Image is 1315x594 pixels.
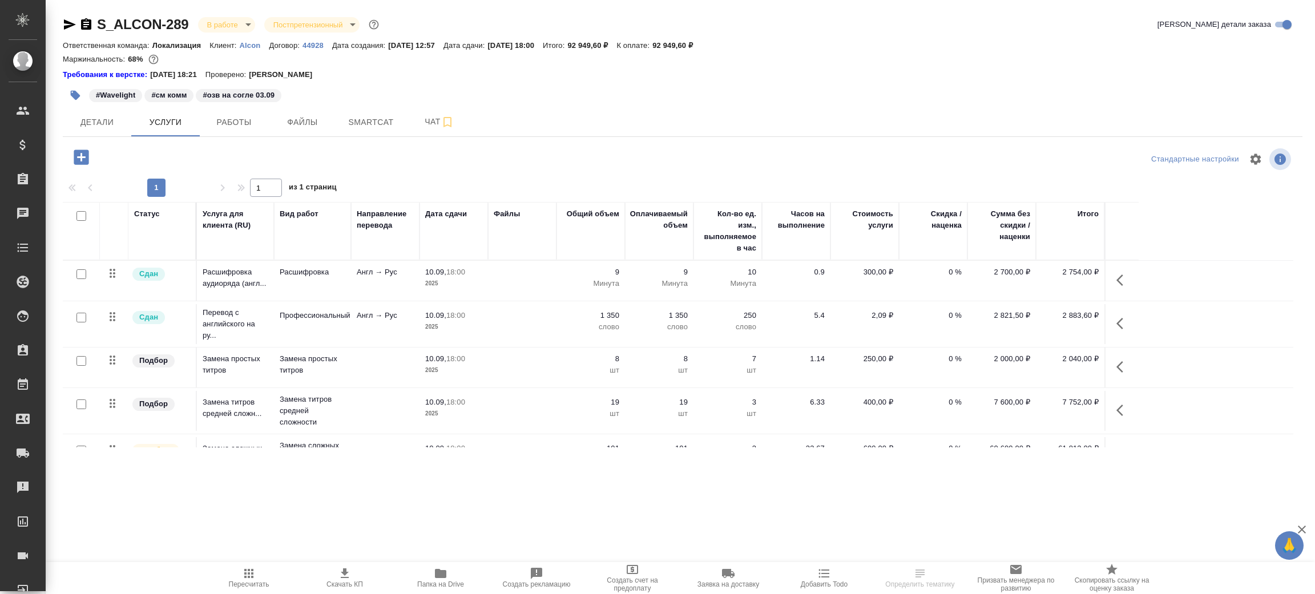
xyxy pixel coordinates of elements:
[631,365,688,376] p: шт
[1110,266,1137,294] button: Показать кнопки
[280,394,345,428] p: Замена титров средней сложности
[631,353,688,365] p: 8
[134,208,160,220] div: Статус
[631,408,688,419] p: шт
[425,408,482,419] p: 2025
[280,310,345,321] p: Профессиональный
[836,310,893,321] p: 2,09 ₽
[441,115,454,129] svg: Подписаться
[270,20,346,30] button: Постпретензионный
[562,397,619,408] p: 19
[562,365,619,376] p: шт
[366,17,381,32] button: Доп статусы указывают на важность/срочность заказа
[63,18,76,31] button: Скопировать ссылку для ЯМессенджера
[905,397,962,408] p: 0 %
[1042,397,1099,408] p: 7 752,00 ₽
[973,208,1030,243] div: Сумма без скидки / наценки
[836,353,893,365] p: 250,00 ₽
[425,444,446,452] p: 10.09,
[203,443,268,466] p: Замена сложных титров (аним...
[905,266,962,278] p: 0 %
[1110,353,1137,381] button: Показать кнопки
[762,304,830,344] td: 5.4
[344,115,398,130] span: Smartcat
[699,310,756,321] p: 250
[631,278,688,289] p: Минута
[138,115,193,130] span: Услуги
[425,268,446,276] p: 10.09,
[152,41,210,50] p: Локализация
[1280,534,1299,557] span: 🙏
[562,443,619,454] p: 101
[699,278,756,289] p: Минута
[302,40,332,50] a: 44928
[616,41,652,50] p: К оплате:
[388,41,443,50] p: [DATE] 12:57
[836,443,893,454] p: 600,00 ₽
[128,55,146,63] p: 68%
[1242,146,1269,173] span: Настроить таблицу
[280,266,345,278] p: Расшифровка
[631,397,688,408] p: 19
[425,398,446,406] p: 10.09,
[198,17,255,33] div: В работе
[562,278,619,289] p: Минута
[264,17,360,33] div: В работе
[446,268,465,276] p: 18:00
[699,321,756,333] p: слово
[1110,443,1137,470] button: Показать кнопки
[762,391,830,431] td: 6.33
[905,353,962,365] p: 0 %
[425,208,467,220] div: Дата сдачи
[66,146,97,169] button: Добавить услугу
[63,69,150,80] div: Нажми, чтобы открыть папку с инструкцией
[762,437,830,477] td: 33.67
[905,443,962,454] p: 0 %
[699,365,756,376] p: шт
[96,90,135,101] p: #Wavelight
[905,310,962,321] p: 0 %
[425,321,482,333] p: 2025
[699,266,756,278] p: 10
[762,261,830,301] td: 0.9
[425,311,446,320] p: 10.09,
[631,443,688,454] p: 101
[562,353,619,365] p: 8
[203,307,268,341] p: Перевод с английского на ру...
[973,310,1030,321] p: 2 821,50 ₽
[631,310,688,321] p: 1 350
[973,397,1030,408] p: 7 600,00 ₽
[269,41,302,50] p: Договор:
[63,41,152,50] p: Ответственная команда:
[240,41,269,50] p: Alcon
[562,408,619,419] p: шт
[203,266,268,289] p: Расшифровка аудиоряда (англ...
[63,83,88,108] button: Добавить тэг
[699,353,756,365] p: 7
[446,354,465,363] p: 18:00
[203,90,275,101] p: #озв на согле 03.09
[302,41,332,50] p: 44928
[205,69,249,80] p: Проверено:
[762,347,830,387] td: 1.14
[357,310,414,321] p: Англ → Рус
[97,17,189,32] a: S_ALCON-289
[973,353,1030,365] p: 2 000,00 ₽
[652,41,701,50] p: 92 949,60 ₽
[88,90,143,99] span: Wavelight
[70,115,124,130] span: Детали
[1269,148,1293,170] span: Посмотреть информацию
[151,90,187,101] p: #см комм
[836,208,893,231] div: Стоимость услуги
[79,18,93,31] button: Скопировать ссылку
[63,69,150,80] a: Требования к верстке:
[562,321,619,333] p: слово
[543,41,567,50] p: Итого:
[768,208,825,231] div: Часов на выполнение
[275,115,330,130] span: Файлы
[139,268,158,280] p: Сдан
[567,208,619,220] div: Общий объем
[494,208,520,220] div: Файлы
[1042,310,1099,321] p: 2 883,60 ₽
[203,208,268,231] div: Услуга для клиента (RU)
